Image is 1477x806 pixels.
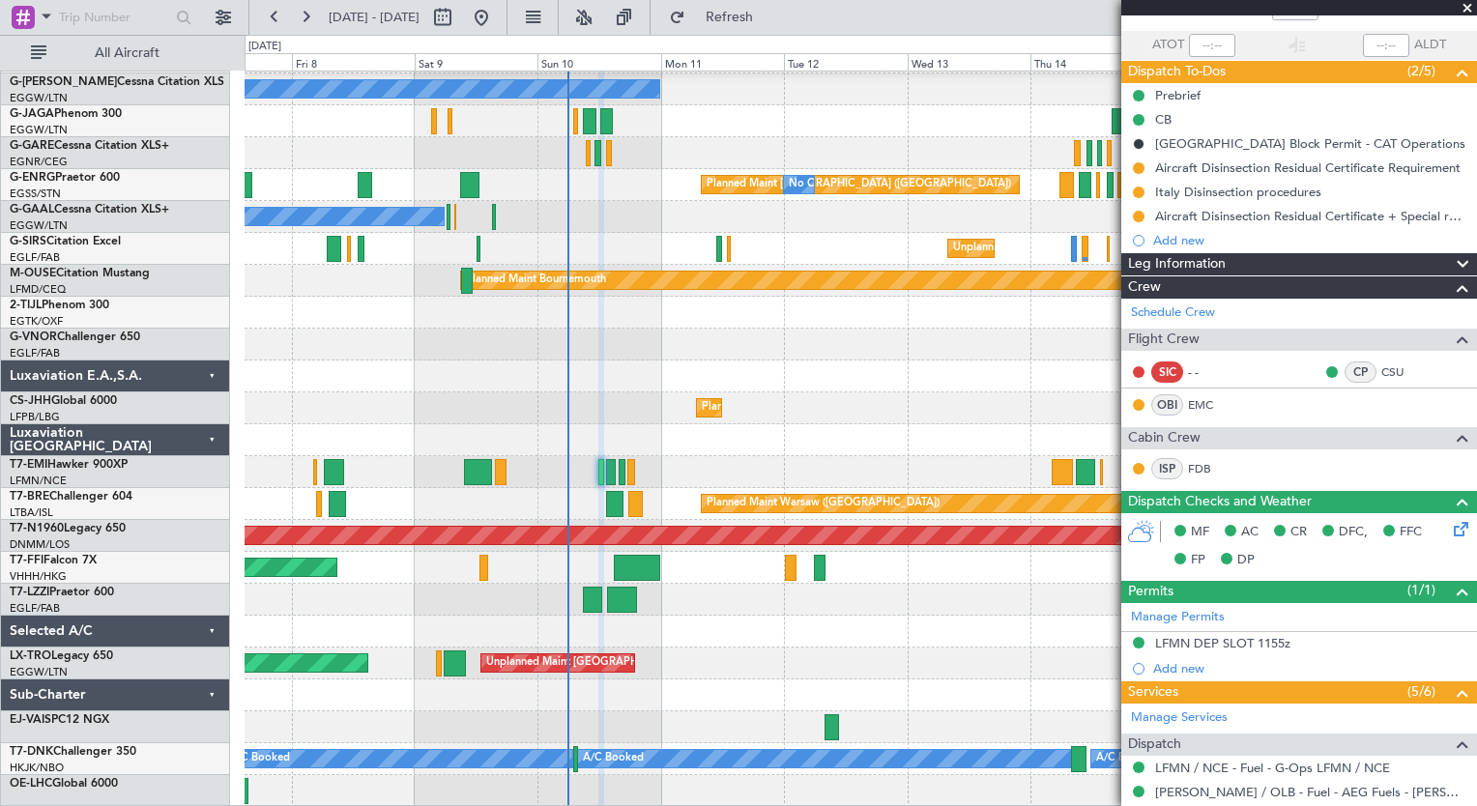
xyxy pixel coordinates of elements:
button: All Aircraft [21,38,210,69]
a: Schedule Crew [1131,303,1215,323]
div: Aircraft Disinsection Residual Certificate + Special request [1155,208,1467,224]
span: All Aircraft [50,46,204,60]
div: CB [1155,111,1172,128]
a: Manage Services [1131,708,1228,728]
span: LX-TRO [10,650,51,662]
div: Tue 12 [784,53,907,71]
span: ALDT [1414,36,1446,55]
a: LFPB/LBG [10,410,60,424]
span: G-GAAL [10,204,54,216]
a: CSU [1381,363,1425,381]
div: A/C Booked [1096,744,1157,773]
div: SIC [1151,361,1183,383]
div: A/C Booked [229,744,290,773]
span: Cabin Crew [1128,427,1201,449]
a: G-GARECessna Citation XLS+ [10,140,169,152]
a: G-SIRSCitation Excel [10,236,121,247]
span: T7-FFI [10,555,43,566]
a: EGGW/LTN [10,123,68,137]
span: FFC [1400,523,1422,542]
a: EGLF/FAB [10,601,60,616]
a: LX-TROLegacy 650 [10,650,113,662]
a: LTBA/ISL [10,505,53,520]
span: T7-EMI [10,459,47,471]
span: FP [1191,551,1205,570]
a: VHHH/HKG [10,569,67,584]
div: Wed 13 [908,53,1030,71]
a: T7-FFIFalcon 7X [10,555,97,566]
a: CS-JHHGlobal 6000 [10,395,117,407]
a: EGSS/STN [10,187,61,201]
span: (1/1) [1407,580,1435,600]
a: HKJK/NBO [10,761,64,775]
input: Trip Number [59,3,170,32]
a: EGGW/LTN [10,218,68,233]
div: LFMN DEP SLOT 1155z [1155,635,1290,651]
a: Manage Permits [1131,608,1225,627]
span: G-JAGA [10,108,54,120]
div: Aircraft Disinsection Residual Certificate Requirement [1155,159,1461,176]
a: G-JAGAPhenom 300 [10,108,122,120]
div: Prebrief [1155,87,1201,103]
div: OBI [1151,394,1183,416]
span: 2-TIJL [10,300,42,311]
a: G-GAALCessna Citation XLS+ [10,204,169,216]
div: CP [1345,361,1376,383]
span: G-GARE [10,140,54,152]
span: CR [1290,523,1307,542]
a: FDB [1188,460,1231,477]
a: T7-DNKChallenger 350 [10,746,136,758]
span: (5/6) [1407,681,1435,702]
a: OE-LHCGlobal 6000 [10,778,118,790]
a: EMC [1188,396,1231,414]
span: OE-LHC [10,778,52,790]
div: - - [1188,363,1231,381]
a: 2-TIJLPhenom 300 [10,300,109,311]
div: [GEOGRAPHIC_DATA] Block Permit - CAT Operations [1155,135,1465,152]
a: T7-BREChallenger 604 [10,491,132,503]
a: EGGW/LTN [10,91,68,105]
div: Unplanned Maint [GEOGRAPHIC_DATA] ([GEOGRAPHIC_DATA]) [486,648,804,677]
input: --:-- [1189,34,1235,57]
a: T7-N1960Legacy 650 [10,523,126,534]
a: G-VNORChallenger 650 [10,331,140,343]
span: T7-BRE [10,491,49,503]
span: Services [1128,681,1178,704]
span: T7-LZZI [10,587,49,598]
div: Add new [1153,232,1467,248]
span: MF [1191,523,1209,542]
span: AC [1241,523,1259,542]
span: EJ-VAIS [10,714,51,726]
a: T7-EMIHawker 900XP [10,459,128,471]
span: ATOT [1152,36,1184,55]
a: M-OUSECitation Mustang [10,268,150,279]
div: Planned Maint Bournemouth [466,266,606,295]
a: G-[PERSON_NAME]Cessna Citation XLS [10,76,224,88]
a: DNMM/LOS [10,537,70,552]
div: Thu 14 [1030,53,1153,71]
a: LFMD/CEQ [10,282,66,297]
div: Fri 8 [292,53,415,71]
div: Add new [1153,660,1467,676]
div: ISP [1151,458,1183,479]
span: G-[PERSON_NAME] [10,76,117,88]
span: DFC, [1339,523,1368,542]
span: [DATE] - [DATE] [329,9,420,26]
span: CS-JHH [10,395,51,407]
div: Sun 10 [537,53,660,71]
div: Planned Maint [GEOGRAPHIC_DATA] ([GEOGRAPHIC_DATA]) [702,393,1006,422]
div: A/C Booked [583,744,644,773]
span: Permits [1128,581,1173,603]
a: EGGW/LTN [10,665,68,679]
span: Flight Crew [1128,329,1200,351]
div: Unplanned Maint [GEOGRAPHIC_DATA] ([GEOGRAPHIC_DATA]) [953,234,1271,263]
span: G-VNOR [10,331,57,343]
div: Planned Maint [GEOGRAPHIC_DATA] ([GEOGRAPHIC_DATA]) [707,170,1011,199]
a: EGLF/FAB [10,250,60,265]
a: [PERSON_NAME] / OLB - Fuel - AEG Fuels - [PERSON_NAME] / OLB [1155,784,1467,800]
div: [DATE] [248,39,281,55]
span: Refresh [689,11,770,24]
div: Planned Maint Warsaw ([GEOGRAPHIC_DATA]) [707,489,940,518]
span: (2/5) [1407,61,1435,81]
span: T7-N1960 [10,523,64,534]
